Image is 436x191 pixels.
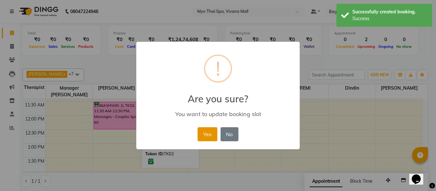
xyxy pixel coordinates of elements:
[198,127,217,141] button: Yes
[352,9,427,15] div: Successfully created booking.
[409,165,430,185] iframe: chat widget
[352,15,427,22] div: Success
[221,127,238,141] button: No
[216,56,220,81] div: !
[136,85,300,105] h2: Are you sure?
[146,110,290,118] div: You want to update booking slot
